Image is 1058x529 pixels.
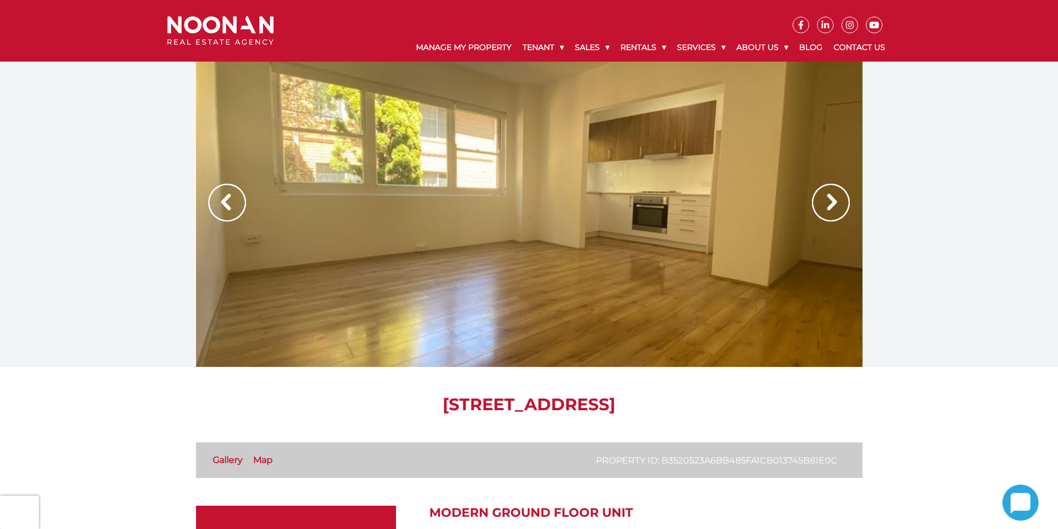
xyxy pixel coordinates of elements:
[794,33,828,62] a: Blog
[596,454,838,467] p: Property ID: b3520523a6bb485fa1cb013745b81e0c
[671,33,731,62] a: Services
[167,16,274,46] img: Noonan Real Estate Agency
[410,33,517,62] a: Manage My Property
[828,33,891,62] a: Contact Us
[517,33,569,62] a: Tenant
[208,184,246,221] img: Arrow slider
[429,506,863,520] h2: Modern Ground Floor Unit
[731,33,794,62] a: About Us
[615,33,671,62] a: Rentals
[253,455,273,465] a: Map
[569,33,615,62] a: Sales
[812,184,850,221] img: Arrow slider
[196,395,863,415] h1: [STREET_ADDRESS]
[213,455,243,465] a: Gallery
